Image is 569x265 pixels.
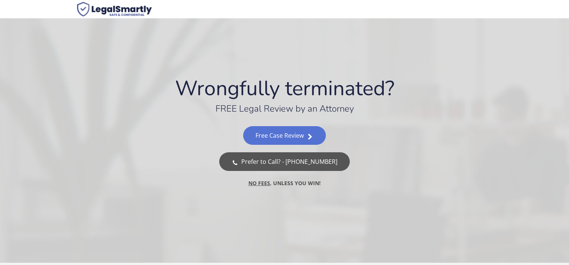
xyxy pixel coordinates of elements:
[219,152,350,171] a: Prefer to Call? - [PHONE_NUMBER]
[248,180,270,187] u: NO FEES
[77,104,492,119] div: FREE Legal Review by an Attorney
[243,126,326,145] a: Free Case Review
[77,78,492,104] div: Wrongfully terminated?
[77,2,152,16] img: Case Evaluation Calculator | Powered By LegalSmartly
[248,180,321,187] span: , UNLESS YOU WIN!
